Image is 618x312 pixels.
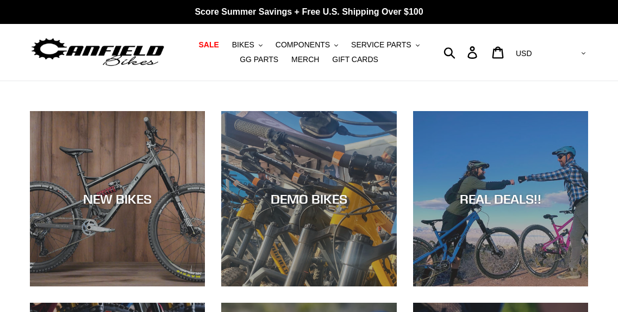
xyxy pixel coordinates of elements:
span: COMPONENTS [276,40,330,50]
span: MERCH [291,55,319,64]
a: REAL DEALS!! [413,111,588,286]
button: SERVICE PARTS [346,38,425,52]
div: DEMO BIKES [221,191,396,207]
div: REAL DEALS!! [413,191,588,207]
span: SALE [198,40,219,50]
span: GG PARTS [240,55,278,64]
a: NEW BIKES [30,111,205,286]
a: SALE [193,38,224,52]
img: Canfield Bikes [30,35,166,70]
span: SERVICE PARTS [351,40,411,50]
a: DEMO BIKES [221,111,396,286]
a: MERCH [286,52,324,67]
span: GIFT CARDS [332,55,378,64]
a: GIFT CARDS [327,52,384,67]
div: NEW BIKES [30,191,205,207]
a: GG PARTS [234,52,284,67]
span: BIKES [232,40,254,50]
button: COMPONENTS [270,38,344,52]
button: BIKES [227,38,268,52]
